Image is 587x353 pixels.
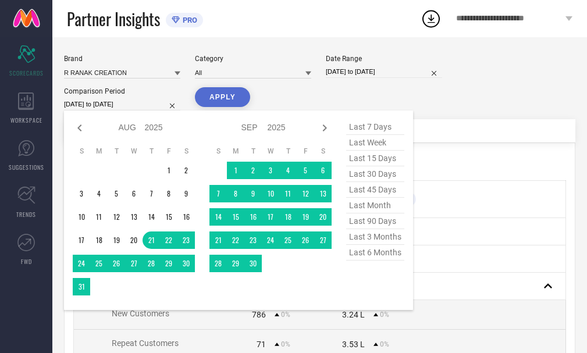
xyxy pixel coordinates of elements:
td: Thu Sep 11 2025 [279,185,297,202]
td: Fri Aug 29 2025 [160,255,177,272]
td: Fri Aug 01 2025 [160,162,177,179]
td: Sat Aug 30 2025 [177,255,195,272]
td: Wed Sep 17 2025 [262,208,279,226]
th: Saturday [314,147,332,156]
td: Thu Aug 28 2025 [143,255,160,272]
span: WORKSPACE [10,116,42,124]
td: Tue Aug 05 2025 [108,185,125,202]
div: Open download list [421,8,442,29]
td: Sat Aug 02 2025 [177,162,195,179]
span: 0% [281,340,290,348]
td: Mon Sep 22 2025 [227,231,244,249]
th: Saturday [177,147,195,156]
td: Mon Aug 25 2025 [90,255,108,272]
td: Mon Sep 29 2025 [227,255,244,272]
span: TRENDS [16,210,36,219]
span: last 3 months [346,229,404,245]
input: Select comparison period [64,98,180,110]
td: Thu Aug 07 2025 [143,185,160,202]
span: last week [346,135,404,151]
td: Wed Sep 24 2025 [262,231,279,249]
div: Comparison Period [64,87,180,95]
td: Mon Sep 01 2025 [227,162,244,179]
td: Sun Sep 21 2025 [209,231,227,249]
td: Mon Aug 11 2025 [90,208,108,226]
td: Fri Aug 22 2025 [160,231,177,249]
th: Friday [160,147,177,156]
td: Fri Sep 26 2025 [297,231,314,249]
th: Tuesday [108,147,125,156]
td: Wed Aug 20 2025 [125,231,143,249]
div: Category [195,55,311,63]
span: last 30 days [346,166,404,182]
td: Tue Aug 19 2025 [108,231,125,249]
span: 0% [281,311,290,319]
span: SCORECARDS [9,69,44,77]
td: Sun Aug 24 2025 [73,255,90,272]
span: 0% [380,340,389,348]
td: Tue Aug 12 2025 [108,208,125,226]
th: Thursday [279,147,297,156]
td: Sat Sep 20 2025 [314,208,332,226]
td: Mon Aug 04 2025 [90,185,108,202]
th: Monday [90,147,108,156]
td: Tue Sep 30 2025 [244,255,262,272]
td: Mon Sep 15 2025 [227,208,244,226]
th: Tuesday [244,147,262,156]
div: Previous month [73,121,87,135]
span: last month [346,198,404,213]
td: Sun Sep 28 2025 [209,255,227,272]
th: Thursday [143,147,160,156]
td: Thu Sep 18 2025 [279,208,297,226]
td: Fri Sep 19 2025 [297,208,314,226]
td: Sat Sep 06 2025 [314,162,332,179]
th: Wednesday [125,147,143,156]
button: APPLY [195,87,250,107]
span: FWD [21,257,32,266]
td: Thu Sep 25 2025 [279,231,297,249]
span: last 15 days [346,151,404,166]
span: New Customers [112,309,169,318]
td: Thu Aug 21 2025 [143,231,160,249]
td: Sun Aug 10 2025 [73,208,90,226]
div: Brand [64,55,180,63]
th: Sunday [209,147,227,156]
td: Sat Aug 23 2025 [177,231,195,249]
td: Mon Sep 08 2025 [227,185,244,202]
td: Sun Aug 03 2025 [73,185,90,202]
td: Sat Sep 13 2025 [314,185,332,202]
span: SUGGESTIONS [9,163,44,172]
td: Thu Sep 04 2025 [279,162,297,179]
span: Partner Insights [67,7,160,31]
td: Wed Sep 10 2025 [262,185,279,202]
span: last 90 days [346,213,404,229]
td: Wed Sep 03 2025 [262,162,279,179]
span: 0% [380,311,389,319]
div: 3.24 L [342,310,365,319]
th: Wednesday [262,147,279,156]
div: 71 [257,340,266,349]
td: Fri Sep 12 2025 [297,185,314,202]
td: Wed Aug 27 2025 [125,255,143,272]
td: Thu Aug 14 2025 [143,208,160,226]
td: Fri Aug 08 2025 [160,185,177,202]
td: Fri Aug 15 2025 [160,208,177,226]
td: Tue Sep 16 2025 [244,208,262,226]
td: Tue Sep 09 2025 [244,185,262,202]
td: Sun Sep 14 2025 [209,208,227,226]
td: Sat Aug 16 2025 [177,208,195,226]
td: Tue Sep 23 2025 [244,231,262,249]
input: Select date range [326,66,442,78]
td: Wed Aug 06 2025 [125,185,143,202]
div: Next month [318,121,332,135]
td: Sun Aug 31 2025 [73,278,90,295]
td: Mon Aug 18 2025 [90,231,108,249]
th: Sunday [73,147,90,156]
span: PRO [180,16,197,24]
td: Sun Sep 07 2025 [209,185,227,202]
th: Monday [227,147,244,156]
td: Sat Sep 27 2025 [314,231,332,249]
span: Repeat Customers [112,338,179,348]
td: Wed Aug 13 2025 [125,208,143,226]
span: last 45 days [346,182,404,198]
